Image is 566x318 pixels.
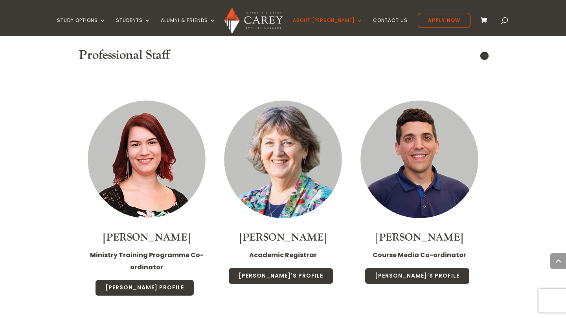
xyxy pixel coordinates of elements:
a: [PERSON_NAME] [239,231,327,244]
a: About [PERSON_NAME] [293,18,363,36]
a: Apply Now [418,13,470,28]
img: Carey Baptist College [224,7,282,34]
a: [PERSON_NAME] Profile [95,280,194,296]
a: [PERSON_NAME] [376,231,463,244]
a: [PERSON_NAME]'s Profile [365,268,470,284]
a: Students [116,18,151,36]
a: [PERSON_NAME]'s Profile [228,268,333,284]
strong: Ministry Training Programme Co-ordinator [90,250,204,271]
strong: Course Media Co-ordinator [373,250,466,260]
a: Contact Us [373,18,408,36]
h5: Professional Staff [79,48,487,63]
strong: Academic Registrar [249,250,317,260]
a: Study Options [57,18,106,36]
a: [PERSON_NAME] [103,231,190,244]
a: Alumni & Friends [161,18,216,36]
